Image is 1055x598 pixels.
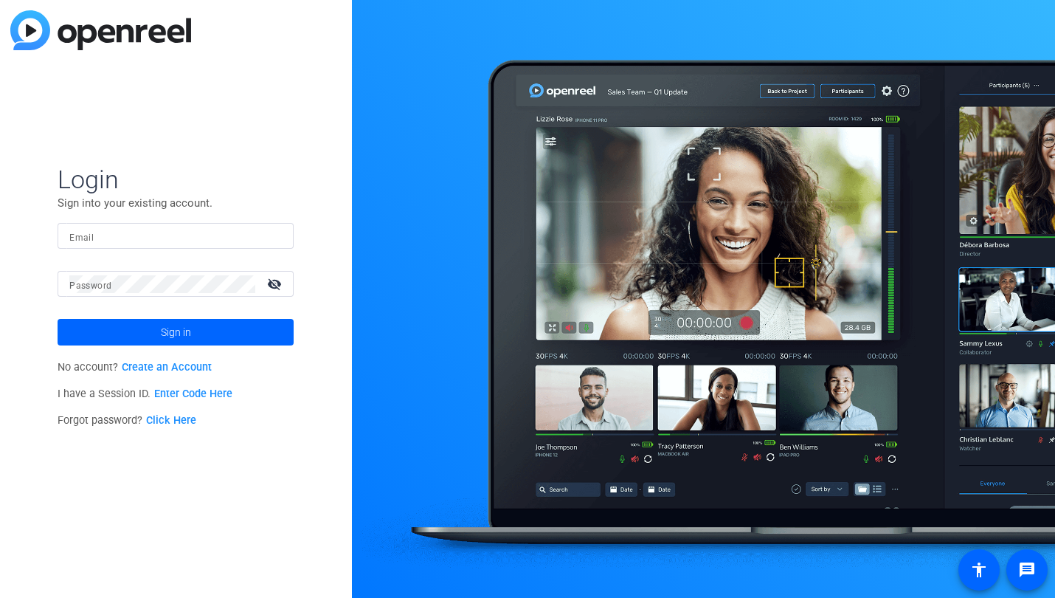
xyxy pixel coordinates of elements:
[69,233,94,243] mat-label: Email
[122,361,212,374] a: Create an Account
[970,561,988,579] mat-icon: accessibility
[58,361,212,374] span: No account?
[161,314,191,351] span: Sign in
[58,319,294,346] button: Sign in
[69,227,282,245] input: Enter Email Address
[154,388,232,400] a: Enter Code Here
[58,388,232,400] span: I have a Session ID.
[10,10,191,50] img: blue-gradient.svg
[258,273,294,295] mat-icon: visibility_off
[69,281,111,291] mat-label: Password
[58,414,196,427] span: Forgot password?
[58,164,294,195] span: Login
[146,414,196,427] a: Click Here
[1018,561,1036,579] mat-icon: message
[58,195,294,211] p: Sign into your existing account.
